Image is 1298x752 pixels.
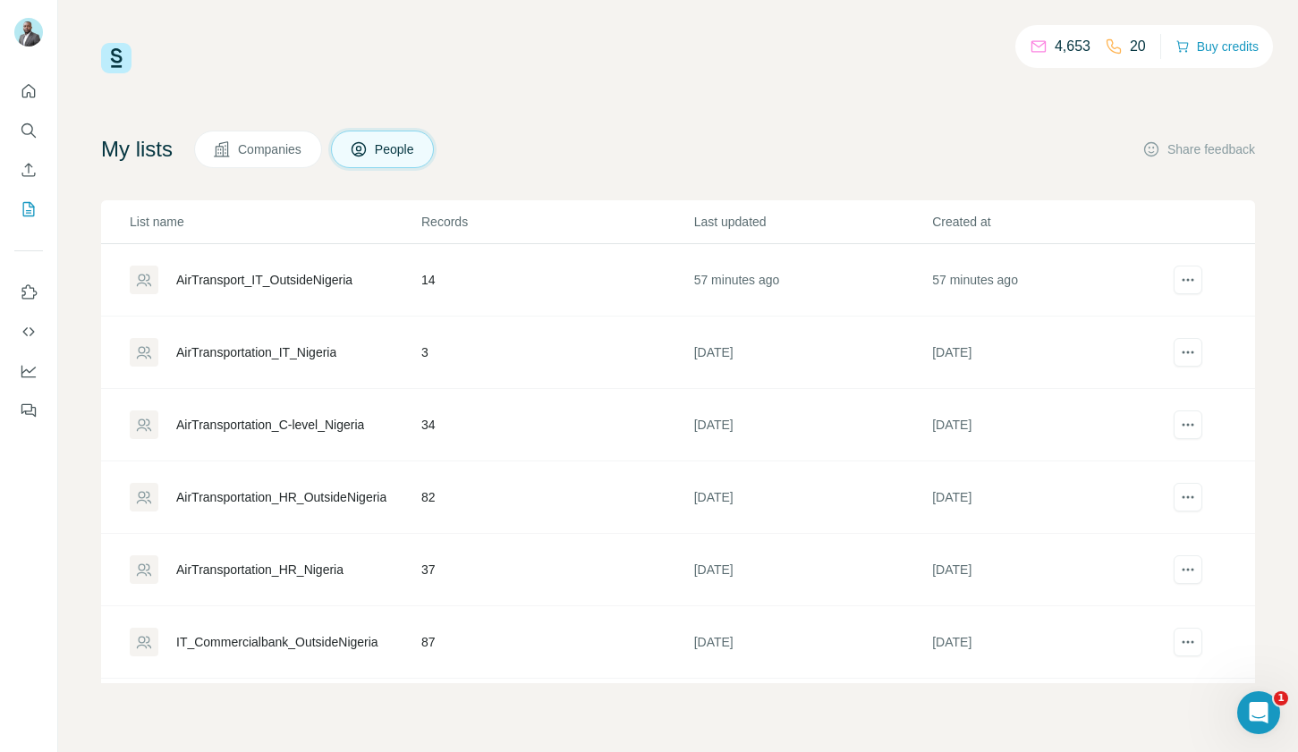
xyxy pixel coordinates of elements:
button: Buy credits [1175,34,1259,59]
button: My lists [14,193,43,225]
button: Share feedback [1142,140,1255,158]
img: Avatar [14,18,43,46]
td: [DATE] [931,317,1170,389]
p: Created at [932,213,1169,231]
div: AirTransportation_HR_Nigeria [176,561,344,579]
button: actions [1174,266,1202,294]
td: 87 [420,606,693,679]
td: [DATE] [693,606,932,679]
button: Use Surfe on LinkedIn [14,276,43,308]
p: 20 [1130,36,1146,57]
td: [DATE] [693,679,932,751]
div: AirTransportation_HR_OutsideNigeria [176,488,386,506]
button: actions [1174,410,1202,439]
button: Dashboard [14,355,43,387]
p: Records [421,213,692,231]
td: 57 minutes ago [693,244,932,317]
td: 3 [420,317,693,389]
span: Companies [238,140,303,158]
td: [DATE] [693,317,932,389]
p: 4,653 [1055,36,1090,57]
button: actions [1174,483,1202,511]
span: People [375,140,416,158]
h4: My lists [101,135,173,164]
td: 37 [420,534,693,606]
td: 50 [420,679,693,751]
p: List name [130,213,420,231]
td: [DATE] [931,679,1170,751]
div: AirTransportation_IT_Nigeria [176,343,336,361]
div: AirTransport_IT_OutsideNigeria [176,271,352,289]
button: actions [1174,555,1202,584]
td: 57 minutes ago [931,244,1170,317]
td: [DATE] [693,534,932,606]
div: AirTransportation_C-level_Nigeria [176,416,364,434]
div: IT_Commercialbank_OutsideNigeria [176,633,378,651]
button: Enrich CSV [14,154,43,186]
button: Search [14,114,43,147]
button: Use Surfe API [14,316,43,348]
td: [DATE] [693,389,932,461]
iframe: Intercom live chat [1237,691,1280,734]
td: [DATE] [931,606,1170,679]
td: 34 [420,389,693,461]
button: Feedback [14,394,43,427]
td: [DATE] [931,461,1170,534]
button: Quick start [14,75,43,107]
td: [DATE] [931,389,1170,461]
button: actions [1174,338,1202,367]
td: [DATE] [693,461,932,534]
span: 1 [1274,691,1288,706]
p: Last updated [694,213,931,231]
button: actions [1174,628,1202,656]
td: 14 [420,244,693,317]
td: [DATE] [931,534,1170,606]
img: Surfe Logo [101,43,131,73]
td: 82 [420,461,693,534]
